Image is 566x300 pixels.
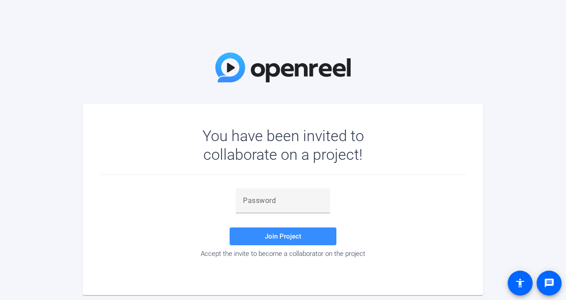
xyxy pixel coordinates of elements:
[265,232,301,240] span: Join Project
[544,278,554,288] mat-icon: message
[101,250,465,258] div: Accept the invite to become a collaborator on the project
[515,278,526,288] mat-icon: accessibility
[177,126,390,164] div: You have been invited to collaborate on a project!
[215,53,351,82] img: OpenReel Logo
[230,227,336,245] button: Join Project
[243,195,323,206] input: Password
